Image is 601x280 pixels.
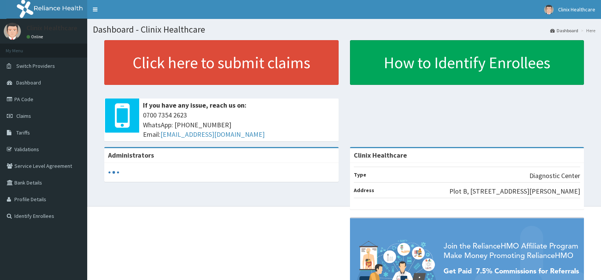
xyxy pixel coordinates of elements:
a: Dashboard [550,27,578,34]
p: Plot B, [STREET_ADDRESS][PERSON_NAME] [449,186,580,196]
b: If you have any issue, reach us on: [143,101,246,109]
p: Clinix Healthcare [27,25,77,31]
span: Dashboard [16,79,41,86]
span: Tariffs [16,129,30,136]
span: 0700 7354 2623 WhatsApp: [PHONE_NUMBER] Email: [143,110,335,139]
span: Clinix Healthcare [558,6,595,13]
p: Diagnostic Center [529,171,580,181]
a: How to Identify Enrollees [350,40,584,85]
svg: audio-loading [108,167,119,178]
span: Claims [16,113,31,119]
a: Online [27,34,45,39]
img: User Image [4,23,21,40]
a: Click here to submit claims [104,40,339,85]
b: Address [354,187,374,194]
h1: Dashboard - Clinix Healthcare [93,25,595,34]
img: User Image [544,5,554,14]
li: Here [579,27,595,34]
b: Type [354,171,366,178]
b: Administrators [108,151,154,160]
a: [EMAIL_ADDRESS][DOMAIN_NAME] [160,130,265,139]
span: Switch Providers [16,63,55,69]
strong: Clinix Healthcare [354,151,407,160]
